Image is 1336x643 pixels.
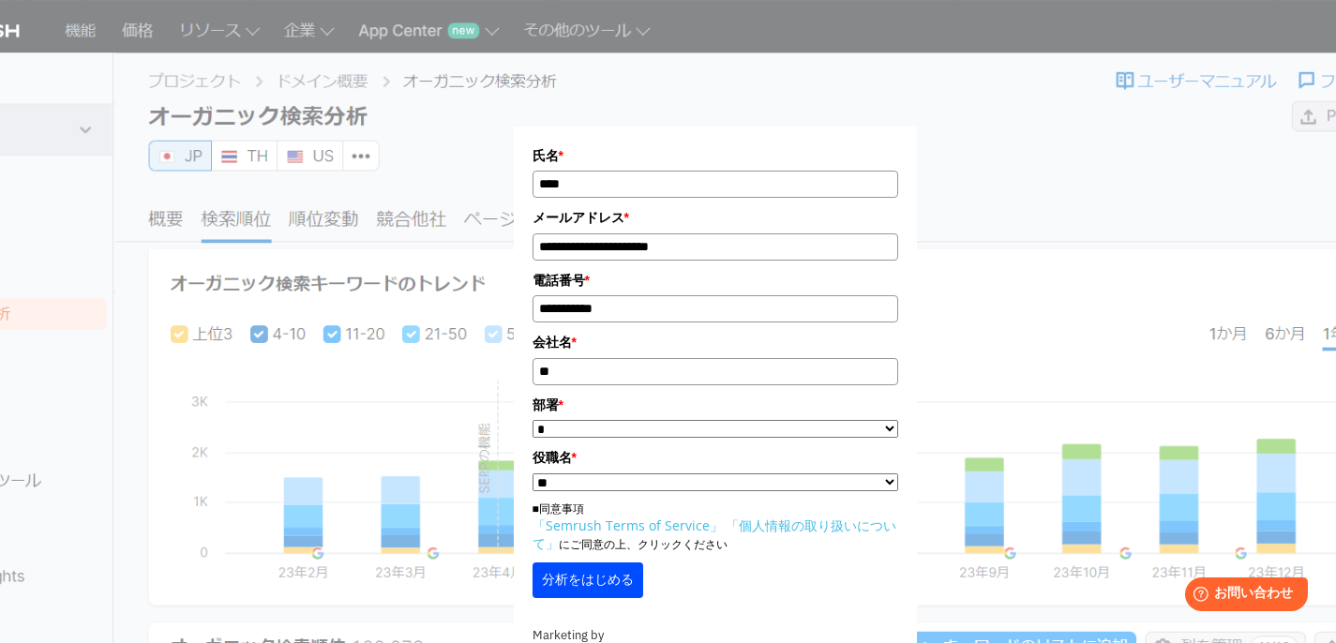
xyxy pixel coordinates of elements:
iframe: Help widget launcher [1169,570,1315,622]
label: 電話番号 [533,270,898,291]
p: ■同意事項 にご同意の上、クリックください [533,501,898,553]
label: 会社名 [533,332,898,352]
a: 「個人情報の取り扱いについて」 [533,516,896,552]
label: 部署 [533,395,898,415]
a: 「Semrush Terms of Service」 [533,516,723,534]
label: メールアドレス [533,207,898,228]
label: 役職名 [533,447,898,468]
button: 分析をはじめる [533,562,643,598]
label: 氏名 [533,145,898,166]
